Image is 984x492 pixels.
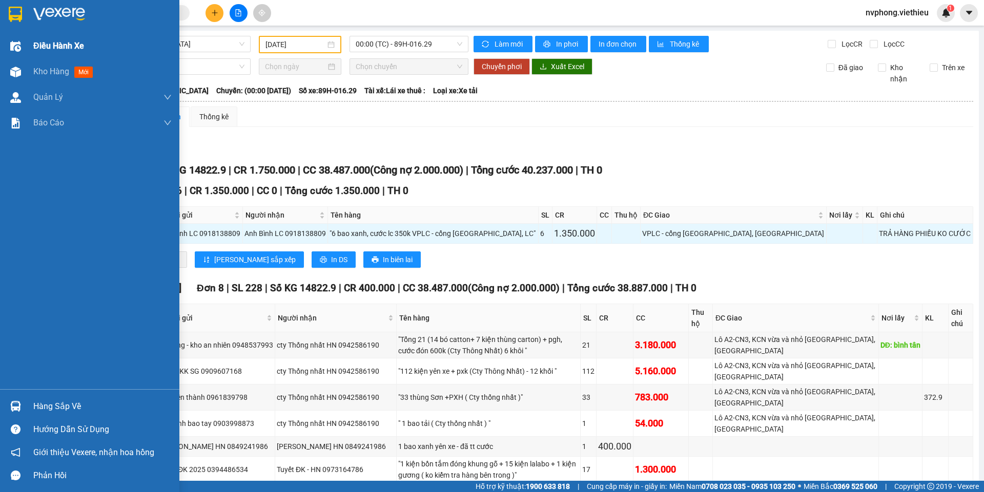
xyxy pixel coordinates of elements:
span: Lọc CC [879,38,906,50]
span: CR 1.750.000 [234,164,295,176]
span: message [11,470,20,480]
div: cty Thống nhất HN 0942586190 [277,366,395,377]
button: plus [206,4,223,22]
button: printerIn phơi [535,36,588,52]
span: Công nợ 2.000.000 [374,164,460,176]
div: "1 kiện bồn tắm đóng khung gỗ + 15 kiện lalabo + 1 kiện gương ( ko kiểm tra hàng bên trong )" [398,458,579,481]
img: warehouse-icon [10,67,21,77]
span: Đã giao [834,62,867,73]
span: Giới thiệu Vexere, nhận hoa hồng [33,446,154,459]
th: Thu hộ [612,207,641,224]
span: ) [460,164,463,176]
span: plus [211,9,218,16]
span: Tổng cước 38.887.000 [567,282,668,294]
input: 09/08/2025 [265,39,325,50]
th: CR [597,304,633,332]
div: 1 bao xanh yên xe - đã tt cước [398,441,579,452]
button: In đơn chọn [590,36,646,52]
div: VPLC - cổng [GEOGRAPHIC_DATA], [GEOGRAPHIC_DATA] [642,228,825,239]
span: | [252,185,254,197]
button: printerIn biên lai [363,251,421,268]
span: ( [370,164,374,176]
button: syncLàm mới [474,36,532,52]
span: CR 1.350.000 [190,185,249,197]
img: warehouse-icon [10,92,21,103]
div: 1 [582,441,594,452]
th: Thu hộ [689,304,713,332]
div: Thống kê [199,111,229,122]
span: In đơn chọn [599,38,638,50]
span: | [298,164,300,176]
div: "6 bao xanh, cước lc 350k VPLC - cổng [GEOGRAPHIC_DATA], LC" [330,228,536,239]
span: Quản Lý [33,91,63,103]
strong: 0369 525 060 [833,482,877,490]
span: Số KG 14822.9 [270,282,336,294]
div: "112 kiện yên xe + pxk (Cty Thông Nhất) - 12 khối " [398,366,579,377]
th: KL [863,207,877,224]
span: | [466,164,468,176]
span: printer [543,40,552,49]
strong: 1900 633 818 [526,482,570,490]
span: Nơi lấy [829,209,852,221]
span: 00:00 (TC) - 89H-016.29 [356,36,462,52]
button: aim [253,4,271,22]
div: 33 [582,392,594,403]
div: Phản hồi [33,468,172,483]
th: Ghi chú [949,304,973,332]
th: KL [922,304,949,332]
div: 372.9 [924,392,947,403]
div: Lô A2-CN3, KCN vừa và nhỏ [GEOGRAPHIC_DATA], [GEOGRAPHIC_DATA] [714,386,877,409]
span: Tài xế: Lái xe thuê : [364,85,425,96]
span: | [265,282,268,294]
img: warehouse-icon [10,41,21,52]
span: Làm mới [495,38,524,50]
th: CC [597,207,612,224]
span: In DS [331,254,347,265]
div: cty Thống nhất HN 0942586190 [277,392,395,403]
span: down [163,119,172,127]
div: 17 [582,464,594,475]
div: [PERSON_NAME] HN 0849241986 [159,441,273,452]
span: In biên lai [383,254,413,265]
span: | [670,282,673,294]
span: Trên xe [938,62,969,73]
span: caret-down [965,8,974,17]
span: Báo cáo [33,116,64,129]
div: Hướng dẫn sử dụng [33,422,172,437]
div: ncc Bính bao tay 0903998873 [159,418,273,429]
span: Xuất Excel [551,61,584,72]
span: Người gửi [160,209,232,221]
span: aim [258,9,265,16]
span: [PERSON_NAME] sắp xếp [214,254,296,265]
div: [PERSON_NAME] HN 0849241986 [277,441,395,452]
div: Phương - kho an nhiên 0948537993 [159,339,273,351]
span: | [227,282,229,294]
span: question-circle [11,424,20,434]
div: TRẢ HÀNG PHIẾU KO CƯỚC [879,228,971,239]
span: printer [372,256,379,264]
div: cty Thống nhất HN 0942586190 [277,339,395,351]
span: TH 0 [675,282,696,294]
span: Chọn chuyến [356,59,462,74]
img: icon-new-feature [941,8,951,17]
span: Công nợ 2.000.000 [471,282,556,294]
span: printer [320,256,327,264]
span: TH 0 [387,185,408,197]
strong: 0708 023 035 - 0935 103 250 [702,482,795,490]
span: Tổng cước 1.350.000 [285,185,380,197]
span: | [576,164,578,176]
div: "Tổng 21 (14 bó catton+ 7 kiện thùng carton) + pgh, cước đón 600k (Cty Thông Nhất) 6 khôi " [398,334,579,356]
div: 3.180.000 [635,338,687,352]
div: Lô A2-CN3, KCN vừa và nhỏ [GEOGRAPHIC_DATA], [GEOGRAPHIC_DATA] [714,334,877,356]
button: sort-ascending[PERSON_NAME] sắp xếp [195,251,304,268]
span: Loại xe: Xe tải [433,85,478,96]
span: Điều hành xe [33,39,84,52]
div: Anh Bình LC 0918138809 [159,228,240,239]
div: Anh Bình LC 0918138809 [244,228,326,239]
span: | [885,481,887,492]
span: notification [11,447,20,457]
button: printerIn DS [312,251,356,268]
span: Kho hàng [33,67,69,76]
span: down [163,93,172,101]
input: Chọn ngày [265,61,326,72]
